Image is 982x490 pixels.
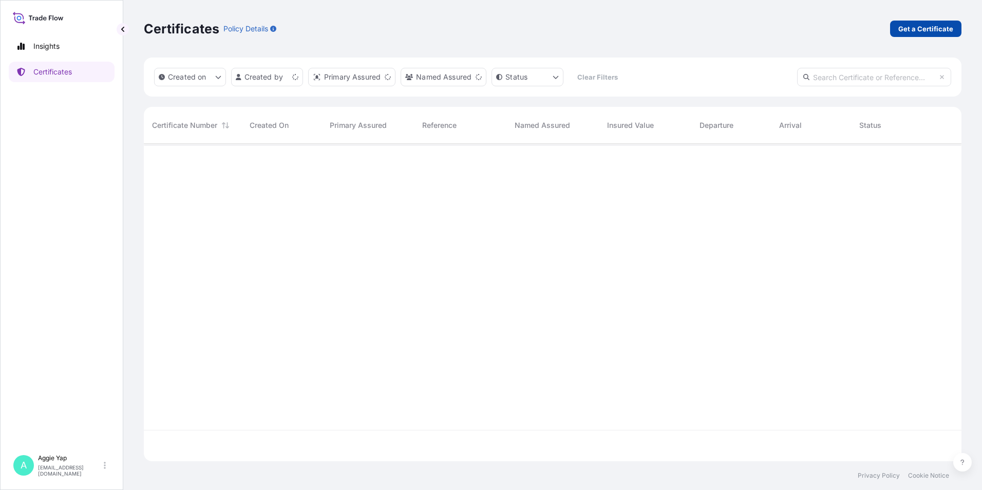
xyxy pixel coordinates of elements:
span: Primary Assured [330,120,387,130]
span: Created On [250,120,289,130]
input: Search Certificate or Reference... [797,68,951,86]
span: Arrival [779,120,802,130]
p: Certificates [33,67,72,77]
button: Sort [219,119,232,131]
button: createdBy Filter options [231,68,303,86]
p: Status [505,72,527,82]
span: Reference [422,120,457,130]
button: distributor Filter options [308,68,395,86]
p: Created by [244,72,284,82]
span: Insured Value [607,120,654,130]
button: Clear Filters [569,69,626,85]
span: Named Assured [515,120,570,130]
p: Aggie Yap [38,454,102,462]
span: A [21,460,27,470]
button: cargoOwner Filter options [401,68,486,86]
a: Privacy Policy [858,472,900,480]
p: Certificates [144,21,219,37]
p: [EMAIL_ADDRESS][DOMAIN_NAME] [38,464,102,477]
a: Get a Certificate [890,21,961,37]
span: Status [859,120,881,130]
p: Created on [168,72,206,82]
span: Certificate Number [152,120,217,130]
p: Insights [33,41,60,51]
a: Insights [9,36,115,56]
p: Clear Filters [577,72,618,82]
span: Departure [700,120,733,130]
p: Primary Assured [324,72,381,82]
p: Get a Certificate [898,24,953,34]
button: certificateStatus Filter options [492,68,563,86]
p: Policy Details [223,24,268,34]
p: Named Assured [416,72,471,82]
button: createdOn Filter options [154,68,226,86]
a: Cookie Notice [908,472,949,480]
a: Certificates [9,62,115,82]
